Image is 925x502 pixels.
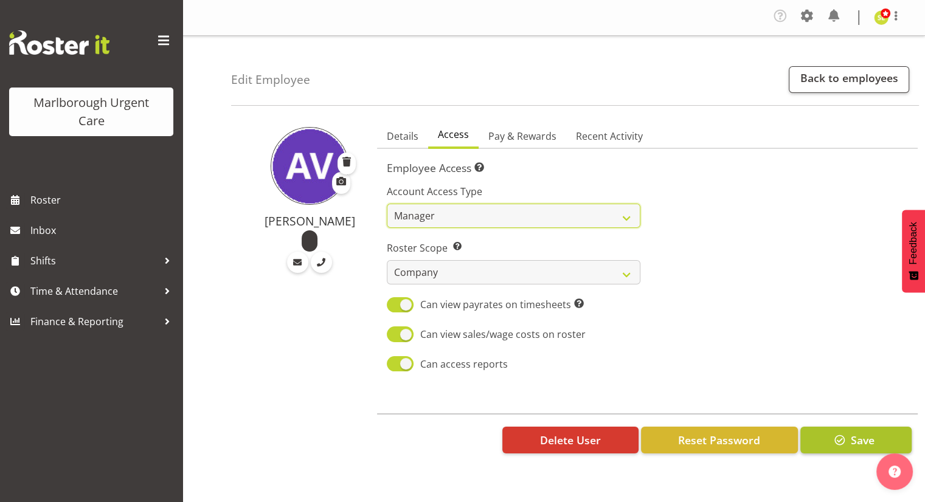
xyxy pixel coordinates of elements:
h4: Edit Employee [231,73,310,86]
span: Recent Activity [576,129,643,143]
label: Roster Scope [387,241,640,255]
span: Access [438,127,469,142]
span: Feedback [908,222,919,264]
a: Back to employees [789,66,909,93]
a: Email Employee [287,252,308,273]
span: Can view payrates on timesheets [414,297,584,312]
img: Rosterit website logo [9,30,109,55]
img: amber-venning-slater11903.jpg [271,127,348,205]
span: Can view sales/wage costs on roster [414,327,586,342]
span: Save [850,432,874,448]
button: Feedback - Show survey [902,210,925,292]
button: Save [800,427,912,453]
div: Marlborough Urgent Care [21,94,161,130]
span: Delete User [540,432,601,448]
label: Account Access Type [387,184,640,199]
span: Can access reports [414,357,508,371]
span: Reset Password [678,432,760,448]
button: Reset Password [641,427,798,453]
span: Inbox [30,221,176,239]
a: Call Employee [311,252,332,273]
span: Details [387,129,418,143]
span: Time & Attendance [30,282,158,300]
button: Delete User [502,427,638,453]
img: help-xxl-2.png [889,466,901,478]
h5: Employee Access [387,161,908,174]
span: Shifts [30,252,158,270]
img: sarah-edwards11800.jpg [874,10,889,25]
span: Pay & Rewards [488,129,556,143]
span: Finance & Reporting [30,312,158,331]
h4: [PERSON_NAME] [257,215,362,228]
span: Roster [30,191,176,209]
